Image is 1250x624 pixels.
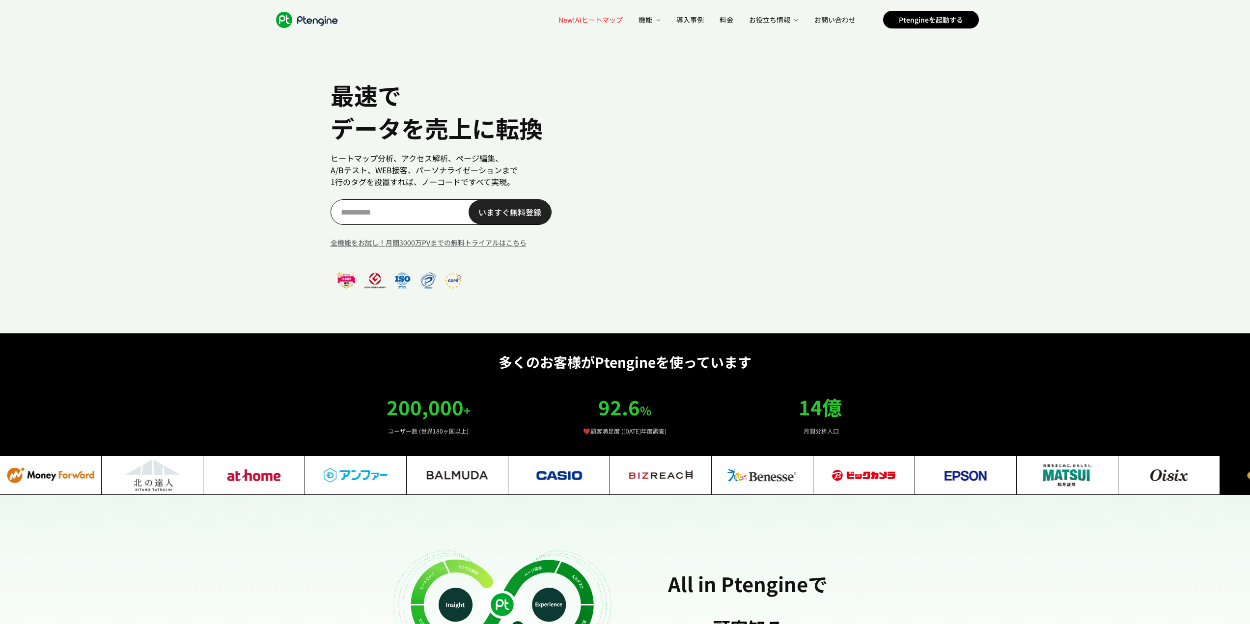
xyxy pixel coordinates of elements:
[883,11,979,28] a: Ptengineを起動する
[1017,456,1118,495] img: matsui_ae98c0d6a2.jpg
[676,15,704,25] span: 導入事例
[720,15,733,25] span: 料金
[610,456,712,495] img: bizreach_555232d01c.jpg
[749,15,791,25] span: お役立ち情報
[723,426,919,436] p: 月間分析人口​
[814,15,856,25] span: お問い合わせ
[203,456,305,495] img: at_home_14e6379b2c.jpg
[558,15,623,25] span: AIヒートマップ
[598,393,640,421] span: 92.6
[331,269,468,291] img: frame_ff9761bbef.png
[331,79,596,144] h1: 最速で データを売上に転換
[712,456,813,495] img: Benesse_0f838de59e.jpg
[799,393,842,421] span: 14億
[387,393,464,421] span: 200,000
[640,402,651,419] span: %
[305,456,407,495] img: angfa_c8a7ddfbd6.jpg
[639,15,654,25] span: 機能
[813,456,915,495] img: bigcamera_9bfb12cee7.jpg
[331,353,920,371] p: 多くのお客様がPtengineを使っています
[464,402,471,419] span: +
[915,456,1017,495] img: epson_d420854757.jpg
[331,152,596,188] p: ヒートマップ分析、アクセス解析、ページ編集、 A/Bテスト、WEB接客、パーソナライゼーションまで 1行のタグを設置すれば、ノーコードですべて実現。
[635,572,861,596] h2: All in Ptengineで
[331,237,596,249] a: 全機能をお試し！月間3000万PVまでの無料トライアルはこちら
[1118,456,1220,495] img: oisix_85b42ae200.jpg
[558,15,575,25] span: New!
[508,456,610,495] img: casio_4a1f8adaa4.jpg
[331,426,527,436] p: ユーザー数 (世界180ヶ国以上)
[102,456,203,495] img: Frame_2007692023_1_d8e7234b30.jpg
[469,200,551,224] a: いますぐ無料登録
[407,456,508,495] img: Balmuda_9406063074.jpg
[527,426,723,436] p: ❤️顧客満足度 ([DATE]年度調査)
